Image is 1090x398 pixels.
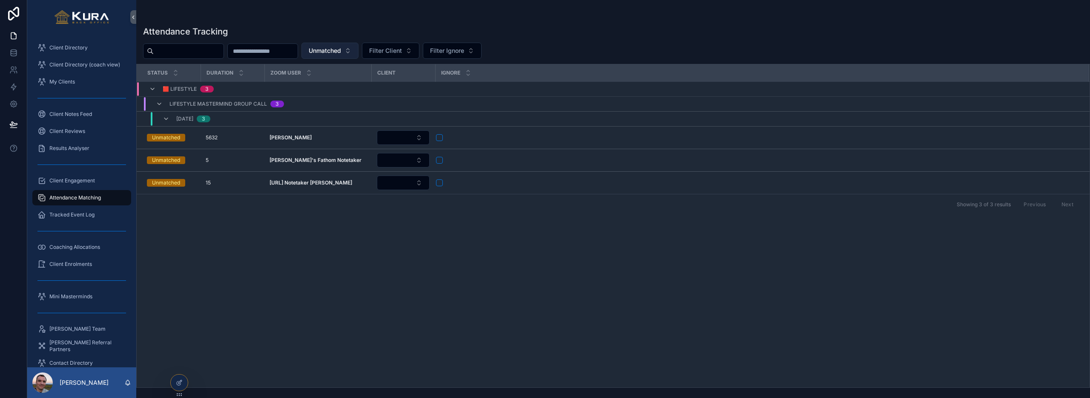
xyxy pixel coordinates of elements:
a: My Clients [32,74,131,89]
span: Contact Directory [49,360,93,366]
a: [PERSON_NAME] Team [32,321,131,337]
span: [PERSON_NAME] Referral Partners [49,339,123,353]
a: Unmatched [147,179,195,187]
a: Select Button [376,153,430,168]
a: Client Directory [32,40,131,55]
span: My Clients [49,78,75,85]
h1: Attendance Tracking [143,26,228,37]
div: 3 [275,101,279,107]
a: Client Notes Feed [32,107,131,122]
button: Select Button [301,43,359,59]
strong: [URL] Notetaker [PERSON_NAME] [270,179,352,186]
span: Coaching Allocations [49,244,100,251]
span: 5632 [206,134,218,141]
span: Client Reviews [49,128,85,135]
div: Unmatched [152,134,180,141]
a: [URL] Notetaker [PERSON_NAME] [270,179,366,186]
span: [DATE] [176,115,193,122]
a: 15 [206,179,259,186]
a: Client Enrolments [32,257,131,272]
strong: [PERSON_NAME] [270,134,312,141]
div: scrollable content [27,34,136,367]
a: Select Button [376,175,430,190]
a: Coaching Allocations [32,239,131,255]
button: Select Button [423,43,482,59]
div: Unmatched [152,156,180,164]
span: Client Enrolments [49,261,92,268]
button: Select Button [362,43,419,59]
span: Filter Client [369,46,402,55]
a: Select Button [376,130,430,145]
span: Client Directory (coach view) [49,61,120,68]
span: Attendance Matching [49,194,101,201]
img: App logo [54,10,109,24]
p: [PERSON_NAME] [60,378,109,387]
span: Mini Masterminds [49,293,92,300]
a: Contact Directory [32,355,131,371]
a: 5 [206,157,259,164]
span: Filter Ignore [430,46,464,55]
span: Zoom User [270,69,301,76]
span: 15 [206,179,211,186]
a: Unmatched [147,156,195,164]
a: Tracked Event Log [32,207,131,222]
a: Client Engagement [32,173,131,188]
div: 3 [205,86,209,92]
span: Unmatched [309,46,341,55]
span: Status [147,69,168,76]
span: [PERSON_NAME] Team [49,326,106,332]
a: [PERSON_NAME] Referral Partners [32,338,131,354]
span: Ignore [441,69,460,76]
span: Client [377,69,396,76]
a: [PERSON_NAME] [270,134,366,141]
a: Client Reviews [32,124,131,139]
a: Attendance Matching [32,190,131,205]
span: 🟥 Lifestyle [163,86,197,92]
span: Client Directory [49,44,88,51]
span: Tracked Event Log [49,211,95,218]
span: 5 [206,157,209,164]
span: Duration [207,69,233,76]
div: Unmatched [152,179,180,187]
a: Client Directory (coach view) [32,57,131,72]
a: [PERSON_NAME]'s Fathom Notetaker [270,157,366,164]
button: Select Button [377,130,430,145]
a: Unmatched [147,134,195,141]
span: Client Engagement [49,177,95,184]
button: Select Button [377,153,430,167]
span: Showing 3 of 3 results [957,201,1011,208]
a: Mini Masterminds [32,289,131,304]
a: Results Analyser [32,141,131,156]
a: 5632 [206,134,259,141]
button: Select Button [377,176,430,190]
span: Client Notes Feed [49,111,92,118]
span: Results Analyser [49,145,89,152]
span: Lifestyle Mastermind Group Call [169,101,267,107]
div: 3 [202,115,205,122]
strong: [PERSON_NAME]'s Fathom Notetaker [270,157,361,163]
